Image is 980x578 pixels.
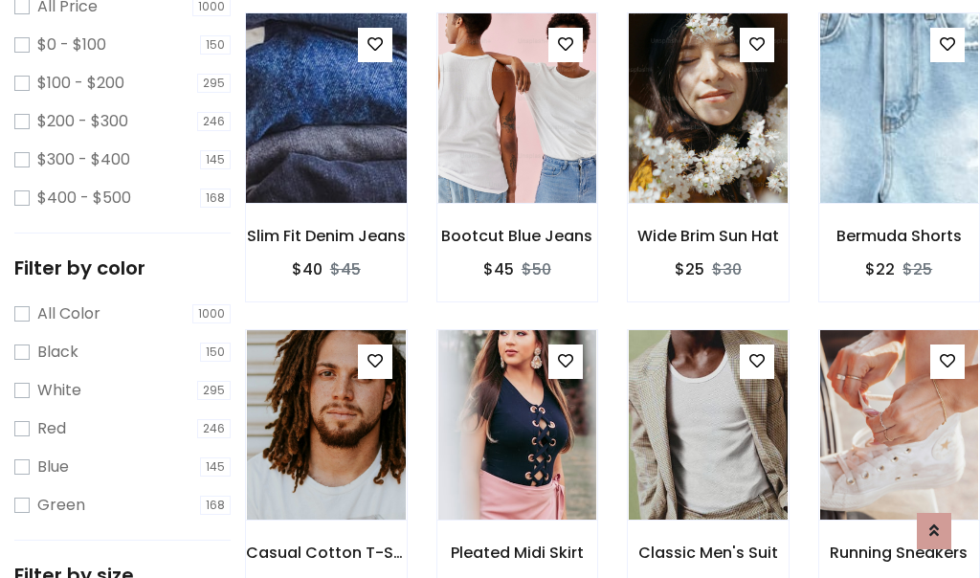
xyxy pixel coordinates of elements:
[37,456,69,478] label: Blue
[200,496,231,515] span: 168
[330,258,361,280] del: $45
[197,419,231,438] span: 246
[197,381,231,400] span: 295
[437,544,598,562] h6: Pleated Midi Skirt
[197,112,231,131] span: 246
[37,110,128,133] label: $200 - $300
[37,302,100,325] label: All Color
[37,417,66,440] label: Red
[675,260,704,278] h6: $25
[865,260,895,278] h6: $22
[197,74,231,93] span: 295
[246,227,407,245] h6: Slim Fit Denim Jeans
[37,494,85,517] label: Green
[200,343,231,362] span: 150
[437,227,598,245] h6: Bootcut Blue Jeans
[37,341,78,364] label: Black
[192,304,231,323] span: 1000
[37,148,130,171] label: $300 - $400
[14,256,231,279] h5: Filter by color
[712,258,742,280] del: $30
[292,260,323,278] h6: $40
[200,35,231,55] span: 150
[200,457,231,477] span: 145
[200,150,231,169] span: 145
[37,72,124,95] label: $100 - $200
[37,33,106,56] label: $0 - $100
[246,544,407,562] h6: Casual Cotton T-Shirt
[819,227,980,245] h6: Bermuda Shorts
[37,379,81,402] label: White
[628,544,789,562] h6: Classic Men's Suit
[522,258,551,280] del: $50
[628,227,789,245] h6: Wide Brim Sun Hat
[902,258,932,280] del: $25
[37,187,131,210] label: $400 - $500
[483,260,514,278] h6: $45
[819,544,980,562] h6: Running Sneakers
[200,189,231,208] span: 168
